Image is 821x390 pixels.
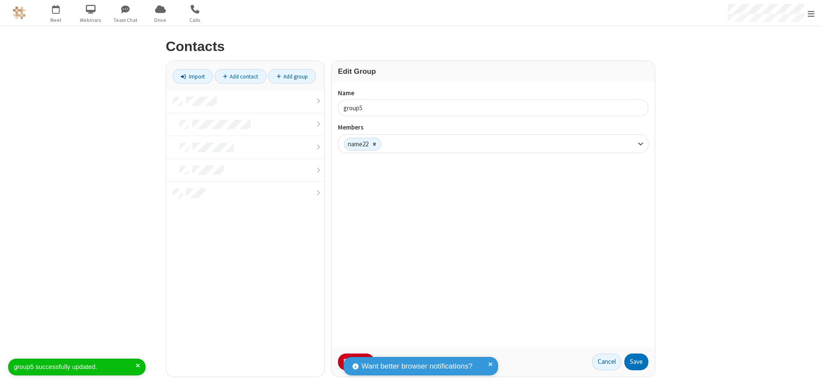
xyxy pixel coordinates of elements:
label: Name [338,88,648,98]
h2: Contacts [166,39,655,54]
span: Team Chat [109,16,142,24]
input: Name [338,100,648,116]
a: Import [173,69,213,84]
span: Want better browser notifications? [362,361,472,372]
img: QA Selenium DO NOT DELETE OR CHANGE [13,6,26,19]
label: Members [338,123,648,133]
span: Calls [179,16,211,24]
span: Drive [144,16,176,24]
a: Cancel [592,354,621,371]
div: group5 successfully updated. [14,362,136,372]
span: Meet [40,16,72,24]
a: Add group [268,69,316,84]
button: Delete [338,354,374,371]
a: Add contact [215,69,267,84]
h3: Edit Group [338,67,648,76]
div: name22 [344,138,368,151]
button: Save [624,354,648,371]
span: Webinars [75,16,107,24]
